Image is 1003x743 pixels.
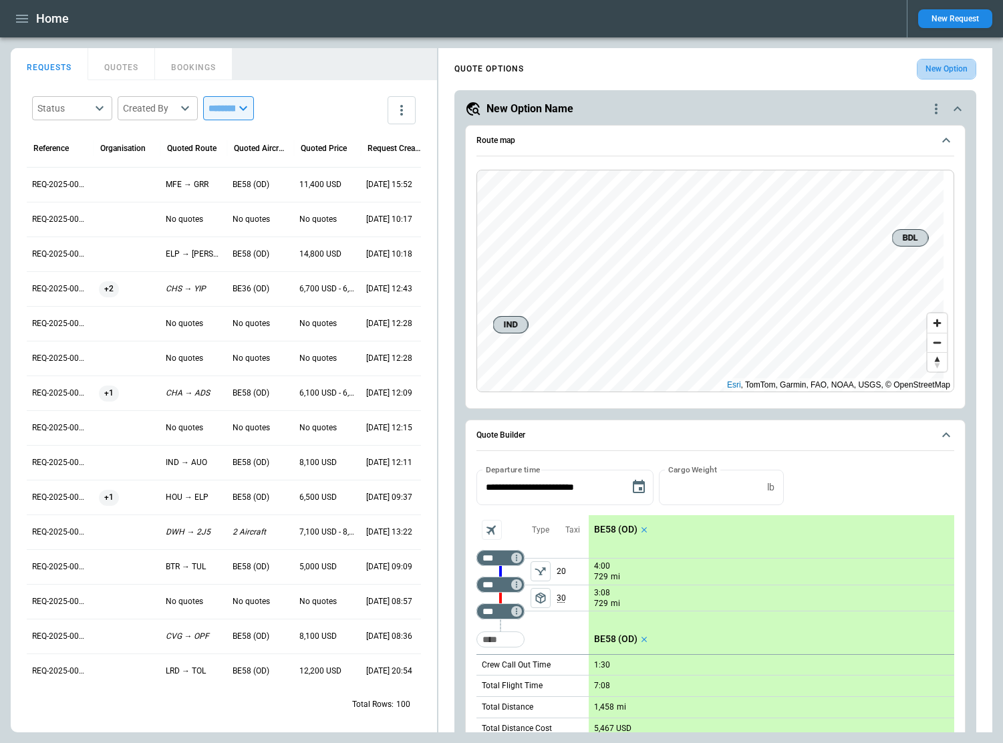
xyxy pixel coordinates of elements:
p: 11,400 USD [299,179,355,190]
p: 30 [557,585,589,611]
p: 14,800 USD [299,249,355,260]
button: New Request [918,9,992,28]
button: Route map [476,126,954,156]
span: +1 [99,376,119,410]
span: BDL [897,231,922,245]
div: Quoted Aircraft [234,144,287,153]
div: quote-option-actions [928,101,944,117]
p: REQ-2025-000322 [32,283,88,295]
p: 1:30 [594,660,610,670]
p: 10/09/2025 10:17 [366,214,422,225]
label: Departure time [486,464,541,475]
p: No quotes [299,318,355,329]
p: 729 [594,571,608,583]
a: Esri [727,380,741,390]
span: +1 [99,480,119,514]
p: 7,100 USD - 8,100 USD [299,527,355,538]
p: 12,200 USD [299,665,355,677]
p: BE58 (OD) [233,249,289,260]
p: No quotes [166,214,222,225]
span: Type of sector [531,588,551,608]
p: No quotes [166,353,222,364]
p: REQ-2025-000325 [32,179,88,190]
p: mi [611,571,620,583]
div: Too short [476,631,525,647]
p: 10/03/2025 12:11 [366,457,422,468]
p: REQ-2025-000315 [32,527,88,538]
button: left aligned [531,588,551,608]
span: +2 [99,272,119,306]
p: 20 [557,559,589,585]
div: Request Created At (UTC-05:00) [368,144,421,153]
p: REQ-2025-000312 [32,631,88,642]
p: BE36 (OD) [233,283,289,295]
p: BE58 (OD) [594,524,637,535]
p: 10/05/2025 12:28 [366,353,422,364]
p: Total Distance [482,702,533,713]
p: REQ-2025-000311 [32,665,88,677]
p: mi [611,598,620,609]
div: Reference [33,144,69,153]
p: 09/26/2025 08:36 [366,631,422,642]
p: HOU → ELP [166,492,222,503]
p: 6,700 USD - 6,800 USD [299,283,355,295]
p: 3:08 [594,588,610,598]
p: 1,458 [594,702,614,712]
p: REQ-2025-000321 [32,318,88,329]
p: 10/03/2025 12:15 [366,422,422,434]
p: 2 Aircraft [233,527,289,538]
p: 7:08 [594,681,610,691]
p: CVG → OPF [166,631,222,642]
p: 10/05/2025 12:43 [366,283,422,295]
p: BE58 (OD) [233,457,289,468]
p: ELP → ABE [166,249,222,260]
p: IND → AUO [166,457,222,468]
p: BE58 (OD) [233,179,289,190]
button: Choose date, selected date is Oct 12, 2025 [625,474,652,500]
p: 10/05/2025 12:28 [366,318,422,329]
div: Route map [476,170,954,393]
h1: Home [36,11,69,27]
div: Organisation [100,144,146,153]
p: 10/05/2025 12:09 [366,388,422,399]
p: BE58 (OD) [594,633,637,645]
span: package_2 [534,591,547,605]
button: Quote Builder [476,420,954,451]
p: REQ-2025-000320 [32,353,88,364]
div: Not found [476,550,525,566]
label: Cargo Weight [668,464,717,475]
h5: New Option Name [486,102,573,116]
button: BOOKINGS [155,48,233,80]
p: lb [767,482,774,493]
div: Too short [476,577,525,593]
button: Zoom out [927,333,947,352]
p: mi [617,702,626,713]
p: BE58 (OD) [233,665,289,677]
div: Too short [476,603,525,619]
p: 5,000 USD [299,561,355,573]
p: REQ-2025-000318 [32,422,88,434]
p: No quotes [299,214,355,225]
canvas: Map [477,170,944,392]
p: CHA → ADS [166,388,222,399]
p: REQ-2025-000317 [32,457,88,468]
button: Reset bearing to north [927,352,947,371]
p: 4:00 [594,561,610,571]
h4: QUOTE OPTIONS [454,66,524,72]
button: more [388,96,416,124]
button: Zoom in [927,313,947,333]
p: No quotes [299,353,355,364]
p: BE58 (OD) [233,492,289,503]
p: No quotes [166,422,222,434]
p: BE58 (OD) [233,561,289,573]
p: No quotes [233,353,289,364]
p: Taxi [565,525,580,536]
p: Crew Call Out Time [482,659,551,671]
p: 6,500 USD [299,492,355,503]
p: 100 [396,699,410,710]
p: No quotes [299,422,355,434]
span: IND [498,318,522,331]
p: Total Flight Time [482,680,543,692]
p: No quotes [299,596,355,607]
p: 5,467 USD [594,724,631,734]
